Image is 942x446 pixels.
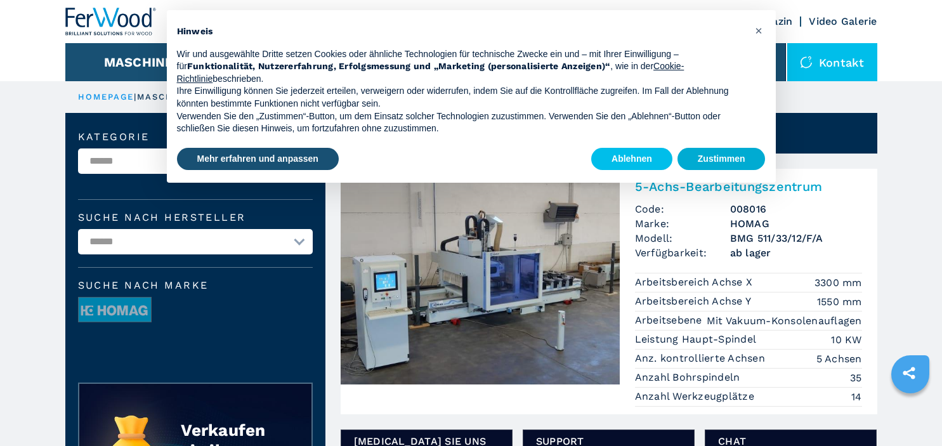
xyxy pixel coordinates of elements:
[787,43,877,81] div: Kontakt
[749,20,769,41] button: Schließen Sie diesen Hinweis
[800,56,813,69] img: Kontakt
[78,280,313,291] span: Suche nach Marke
[635,216,730,231] span: Marke:
[888,389,932,436] iframe: Chat
[177,25,745,38] h2: Hinweis
[134,92,136,102] span: |
[635,351,769,365] p: Anz. kontrollierte Achsen
[850,371,862,385] em: 35
[635,390,758,403] p: Anzahl Werkzeugplätze
[635,231,730,246] span: Modell:
[177,48,745,86] p: Wir und ausgewählte Dritte setzen Cookies oder ähnliche Technologien für technische Zwecke ein un...
[707,313,862,328] em: Mit Vakuum-Konsolenauflagen
[893,357,925,389] a: sharethis
[635,371,743,384] p: Anzahl Bohrspindeln
[78,132,313,142] label: Kategorie
[177,148,339,171] button: Mehr erfahren und anpassen
[78,213,313,223] label: Suche nach Hersteller
[677,148,766,171] button: Zustimmen
[177,110,745,135] p: Verwenden Sie den „Zustimmen“-Button, um dem Einsatz solcher Technologien zuzustimmen. Verwenden ...
[755,23,762,38] span: ×
[341,169,620,384] img: 5-Achs-Bearbeitungszentrum HOMAG BMG 511/33/12/F/A
[635,246,730,260] span: Verfügbarkeit:
[635,294,755,308] p: Arbeitsbereich Achse Y
[851,390,862,404] em: 14
[65,8,157,36] img: Ferwood
[635,332,760,346] p: Leistung Haupt-Spindel
[187,61,611,71] strong: Funktionalität, Nutzererfahrung, Erfolgsmessung und „Marketing (personalisierte Anzeigen)“
[104,55,183,70] button: Maschinen
[78,92,134,102] a: HOMEPAGE
[591,148,672,171] button: Ablehnen
[635,275,756,289] p: Arbeitsbereich Achse X
[177,85,745,110] p: Ihre Einwilligung können Sie jederzeit erteilen, verweigern oder widerrufen, indem Sie auf die Ko...
[730,216,862,231] h3: HOMAG
[341,169,877,414] a: 5-Achs-Bearbeitungszentrum HOMAG BMG 511/33/12/F/A5-Achs-BearbeitungszentrumCode:008016Marke:HOMA...
[809,15,877,27] a: Video Galerie
[730,202,862,216] h3: 008016
[635,313,705,327] p: Arbeitsebene
[730,231,862,246] h3: BMG 511/33/12/F/A
[816,351,862,366] em: 5 Achsen
[814,275,862,290] em: 3300 mm
[730,246,862,260] span: ab lager
[177,61,684,84] a: Cookie-Richtlinie
[817,294,862,309] em: 1550 mm
[831,332,861,347] em: 10 KW
[137,91,199,103] p: maschinen
[79,298,151,323] img: image
[635,202,730,216] span: Code:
